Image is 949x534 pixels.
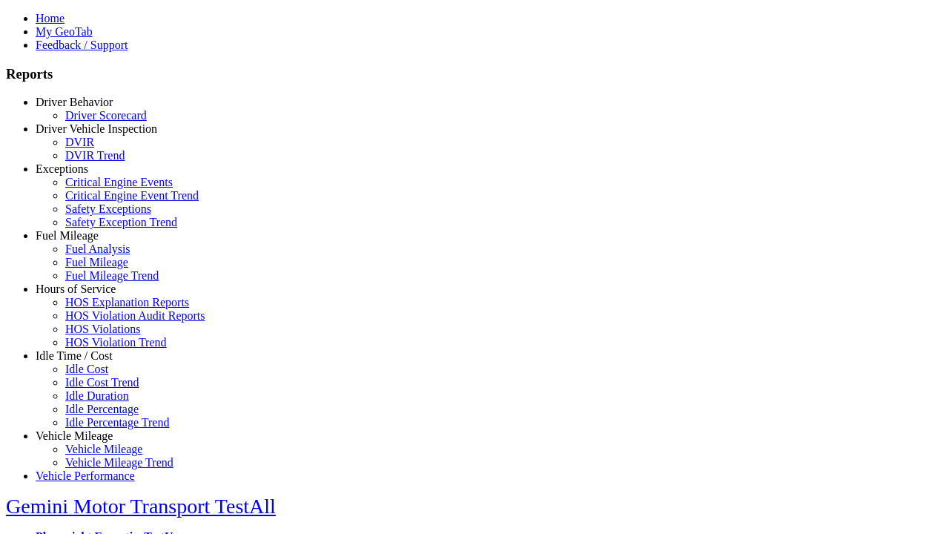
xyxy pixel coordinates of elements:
[65,389,129,402] a: Idle Duration
[65,269,159,282] a: Fuel Mileage Trend
[65,336,167,349] a: HOS Violation Trend
[65,296,189,309] a: HOS Explanation Reports
[36,469,135,482] a: Vehicle Performance
[65,403,139,415] a: Idle Percentage
[36,283,116,295] a: Hours of Service
[65,363,108,375] a: Idle Cost
[36,229,99,242] a: Fuel Mileage
[65,243,130,255] a: Fuel Analysis
[6,66,943,82] h3: Reports
[65,216,177,228] a: Safety Exception Trend
[65,309,205,322] a: HOS Violation Audit Reports
[65,149,125,162] a: DVIR Trend
[65,456,173,469] a: Vehicle Mileage Trend
[65,323,140,335] a: HOS Violations
[65,109,147,122] a: Driver Scorecard
[65,202,151,215] a: Safety Exceptions
[65,189,199,202] a: Critical Engine Event Trend
[36,25,93,38] a: My GeoTab
[65,256,128,268] a: Fuel Mileage
[36,122,157,135] a: Driver Vehicle Inspection
[6,495,276,518] a: Gemini Motor Transport TestAll
[65,416,169,429] a: Idle Percentage Trend
[36,162,88,175] a: Exceptions
[65,443,142,455] a: Vehicle Mileage
[65,376,139,389] a: Idle Cost Trend
[65,176,173,188] a: Critical Engine Events
[36,39,128,51] a: Feedback / Support
[36,96,113,108] a: Driver Behavior
[36,349,113,362] a: Idle Time / Cost
[65,136,94,148] a: DVIR
[36,429,113,442] a: Vehicle Mileage
[36,12,65,24] a: Home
